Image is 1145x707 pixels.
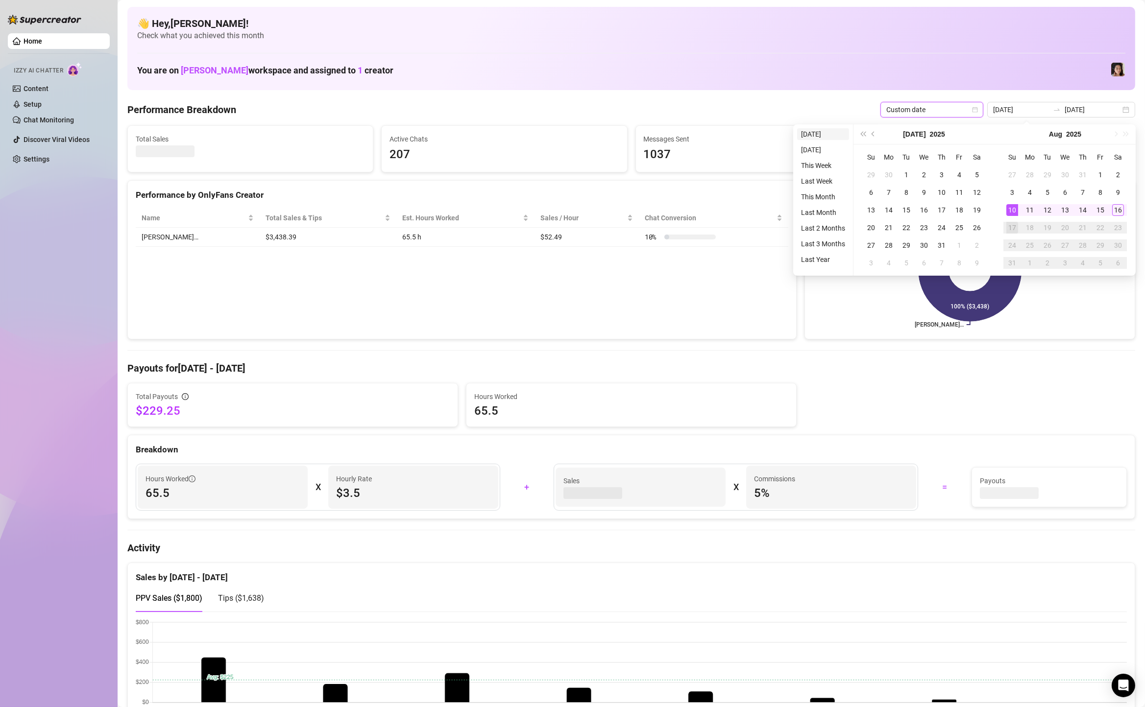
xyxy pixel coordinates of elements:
[936,169,948,181] div: 3
[883,222,895,234] div: 21
[950,166,968,184] td: 2025-07-04
[915,254,933,272] td: 2025-08-06
[862,148,880,166] th: Su
[1059,222,1071,234] div: 20
[971,257,983,269] div: 9
[915,184,933,201] td: 2025-07-09
[880,236,898,254] td: 2025-07-28
[1042,204,1053,216] div: 12
[136,209,260,228] th: Name
[915,201,933,219] td: 2025-07-16
[645,212,775,223] span: Chat Conversion
[933,254,950,272] td: 2025-08-07
[1056,236,1074,254] td: 2025-08-27
[1092,201,1109,219] td: 2025-08-15
[968,184,986,201] td: 2025-07-12
[358,65,363,75] span: 1
[1024,222,1036,234] div: 18
[127,541,1135,555] h4: Activity
[474,391,788,402] span: Hours Worked
[865,222,877,234] div: 20
[918,257,930,269] div: 6
[396,228,535,247] td: 65.5 h
[1077,169,1089,181] div: 31
[1095,239,1106,251] div: 29
[918,187,930,198] div: 9
[865,187,877,198] div: 6
[918,222,930,234] div: 23
[127,361,1135,375] h4: Payouts for [DATE] - [DATE]
[1095,222,1106,234] div: 22
[402,212,521,223] div: Est. Hours Worked
[127,103,236,117] h4: Performance Breakdown
[8,15,81,24] img: logo-BBDzfeDw.svg
[1092,148,1109,166] th: Fr
[146,473,195,484] span: Hours Worked
[971,187,983,198] div: 12
[1024,239,1036,251] div: 25
[181,65,248,75] span: [PERSON_NAME]
[1006,204,1018,216] div: 10
[862,201,880,219] td: 2025-07-13
[1039,184,1056,201] td: 2025-08-05
[968,201,986,219] td: 2025-07-19
[915,148,933,166] th: We
[1077,239,1089,251] div: 28
[797,160,849,171] li: This Week
[971,169,983,181] div: 5
[1042,257,1053,269] div: 2
[474,403,788,419] span: 65.5
[1077,222,1089,234] div: 21
[898,148,915,166] th: Tu
[1077,257,1089,269] div: 4
[972,107,978,113] span: calendar
[797,175,849,187] li: Last Week
[936,257,948,269] div: 7
[24,100,42,108] a: Setup
[901,222,912,234] div: 22
[754,485,908,501] span: 5 %
[136,189,788,202] div: Performance by OnlyFans Creator
[971,204,983,216] div: 19
[137,30,1125,41] span: Check what you achieved this month
[506,479,548,495] div: +
[1053,106,1061,114] span: swap-right
[136,593,202,603] span: PPV Sales ( $1,800 )
[933,219,950,236] td: 2025-07-24
[260,209,397,228] th: Total Sales & Tips
[901,187,912,198] div: 8
[1042,239,1053,251] div: 26
[971,222,983,234] div: 26
[1074,184,1092,201] td: 2025-08-07
[1112,169,1124,181] div: 2
[915,219,933,236] td: 2025-07-23
[390,134,619,144] span: Active Chats
[915,236,933,254] td: 2025-07-30
[1039,254,1056,272] td: 2025-09-02
[1024,257,1036,269] div: 1
[918,239,930,251] div: 30
[797,238,849,250] li: Last 3 Months
[1024,169,1036,181] div: 28
[1065,104,1121,115] input: End date
[950,184,968,201] td: 2025-07-11
[24,37,42,45] a: Home
[898,201,915,219] td: 2025-07-15
[1109,148,1127,166] th: Sa
[390,145,619,164] span: 207
[968,166,986,184] td: 2025-07-05
[1021,236,1039,254] td: 2025-08-25
[1056,201,1074,219] td: 2025-08-13
[1056,254,1074,272] td: 2025-09-03
[933,166,950,184] td: 2025-07-03
[1066,124,1081,144] button: Choose a year
[24,155,49,163] a: Settings
[1092,219,1109,236] td: 2025-08-22
[1039,236,1056,254] td: 2025-08-26
[901,239,912,251] div: 29
[880,166,898,184] td: 2025-06-30
[644,145,873,164] span: 1037
[880,184,898,201] td: 2025-07-07
[24,116,74,124] a: Chat Monitoring
[883,257,895,269] div: 4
